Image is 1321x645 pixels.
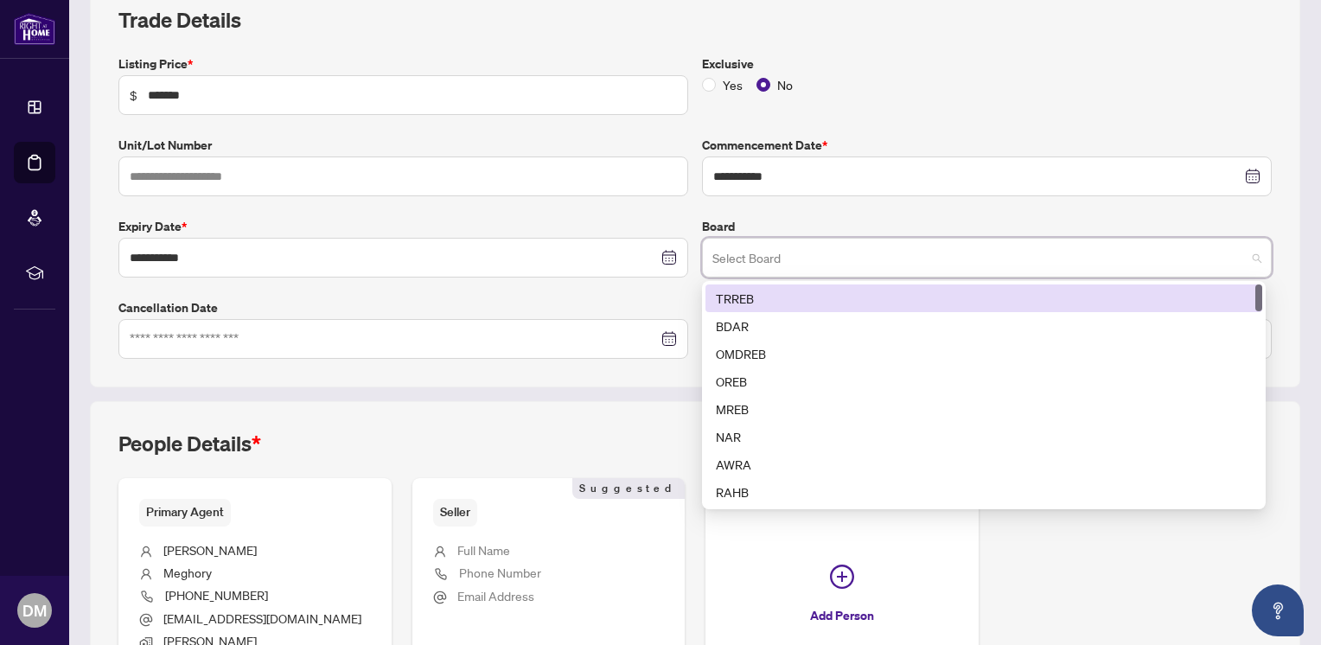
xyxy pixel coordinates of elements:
div: TRREB [705,284,1262,312]
label: Board [702,217,1272,236]
div: OREB [716,372,1252,391]
span: No [770,75,800,94]
div: BDAR [705,312,1262,340]
h2: Trade Details [118,6,1272,34]
span: $ [130,86,137,105]
h2: People Details [118,430,261,457]
div: MREB [716,399,1252,418]
span: Primary Agent [139,499,231,526]
span: DM [22,598,47,623]
span: Add Person [810,602,874,629]
div: MREB [705,395,1262,423]
label: Expiry Date [118,217,688,236]
div: OMDREB [705,340,1262,367]
label: Unit/Lot Number [118,136,688,155]
span: Full Name [457,542,510,558]
div: AWRA [705,450,1262,478]
div: NAR [716,427,1252,446]
span: Meghory [163,565,212,580]
span: Yes [716,75,750,94]
span: Phone Number [459,565,541,580]
span: [PERSON_NAME] [163,542,257,558]
span: Suggested [572,478,685,499]
span: [EMAIL_ADDRESS][DOMAIN_NAME] [163,610,361,626]
span: Email Address [457,588,534,603]
label: Commencement Date [702,136,1272,155]
div: OMDREB [716,344,1252,363]
span: Seller [433,499,477,526]
div: RAHB [716,482,1252,501]
img: logo [14,13,55,45]
div: TRREB [716,289,1252,308]
label: Exclusive [702,54,1272,73]
span: [PHONE_NUMBER] [165,587,268,603]
div: OREB [705,367,1262,395]
div: RAHB [705,478,1262,506]
button: Open asap [1252,584,1304,636]
span: plus-circle [830,565,854,589]
div: NAR [705,423,1262,450]
label: Listing Price [118,54,688,73]
label: Cancellation Date [118,298,688,317]
div: BDAR [716,316,1252,335]
div: AWRA [716,455,1252,474]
